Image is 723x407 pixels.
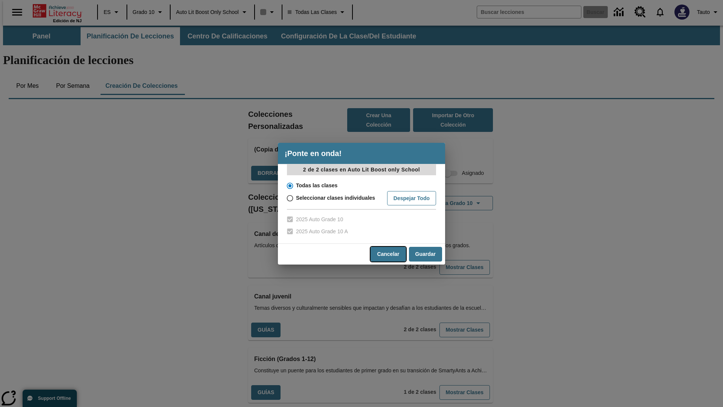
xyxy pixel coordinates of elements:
[387,191,436,206] button: Despejar todo
[278,143,445,164] h4: ¡Ponte en onda!
[296,228,348,236] span: 2025 Auto Grade 10 A
[287,164,436,175] p: 2 de 2 clases en Auto Lit Boost only School
[296,182,337,190] span: Todas las clases
[296,216,343,223] span: 2025 Auto Grade 10
[371,247,406,262] button: Cancelar
[296,194,375,202] span: Seleccionar clases individuales
[409,247,442,262] button: Guardar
